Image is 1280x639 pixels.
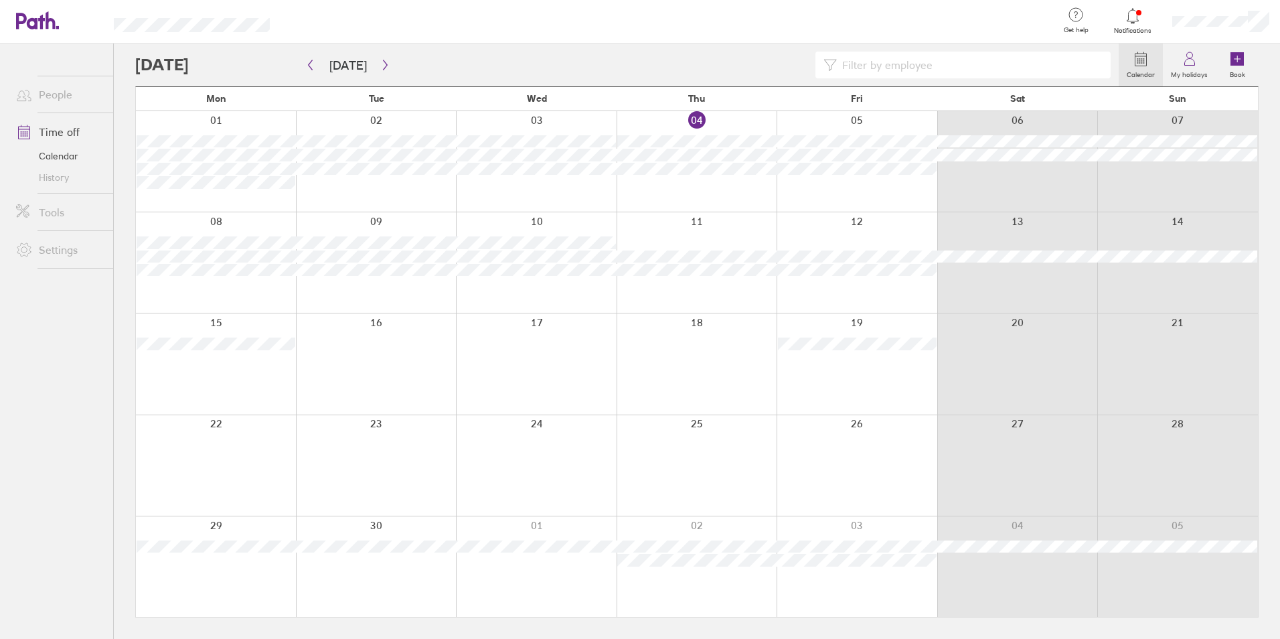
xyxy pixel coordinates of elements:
[851,93,863,104] span: Fri
[319,54,378,76] button: [DATE]
[688,93,705,104] span: Thu
[1054,26,1098,34] span: Get help
[1111,7,1155,35] a: Notifications
[527,93,547,104] span: Wed
[206,93,226,104] span: Mon
[5,236,113,263] a: Settings
[1216,44,1259,86] a: Book
[1169,93,1186,104] span: Sun
[1111,27,1155,35] span: Notifications
[1222,67,1253,79] label: Book
[369,93,384,104] span: Tue
[1119,67,1163,79] label: Calendar
[1119,44,1163,86] a: Calendar
[1163,67,1216,79] label: My holidays
[5,199,113,226] a: Tools
[5,119,113,145] a: Time off
[5,167,113,188] a: History
[1010,93,1025,104] span: Sat
[5,81,113,108] a: People
[837,52,1103,78] input: Filter by employee
[5,145,113,167] a: Calendar
[1163,44,1216,86] a: My holidays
